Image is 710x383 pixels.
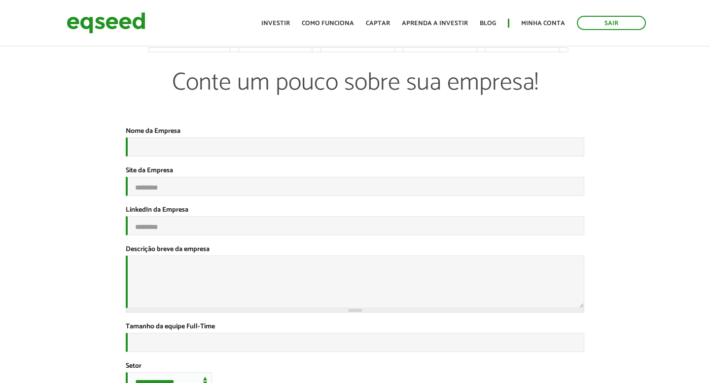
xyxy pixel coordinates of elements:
a: Como funciona [302,20,354,27]
a: Investir [261,20,290,27]
label: Setor [126,363,142,370]
p: Conte um pouco sobre sua empresa! [149,68,562,127]
a: Minha conta [521,20,565,27]
a: Sair [577,16,646,30]
a: Blog [480,20,496,27]
label: Nome da Empresa [126,128,180,135]
label: Descrição breve da empresa [126,246,210,253]
img: EqSeed [67,10,145,36]
label: LinkedIn da Empresa [126,207,188,214]
label: Site da Empresa [126,167,173,174]
a: Captar [366,20,390,27]
label: Tamanho da equipe Full-Time [126,323,215,330]
a: Aprenda a investir [402,20,468,27]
